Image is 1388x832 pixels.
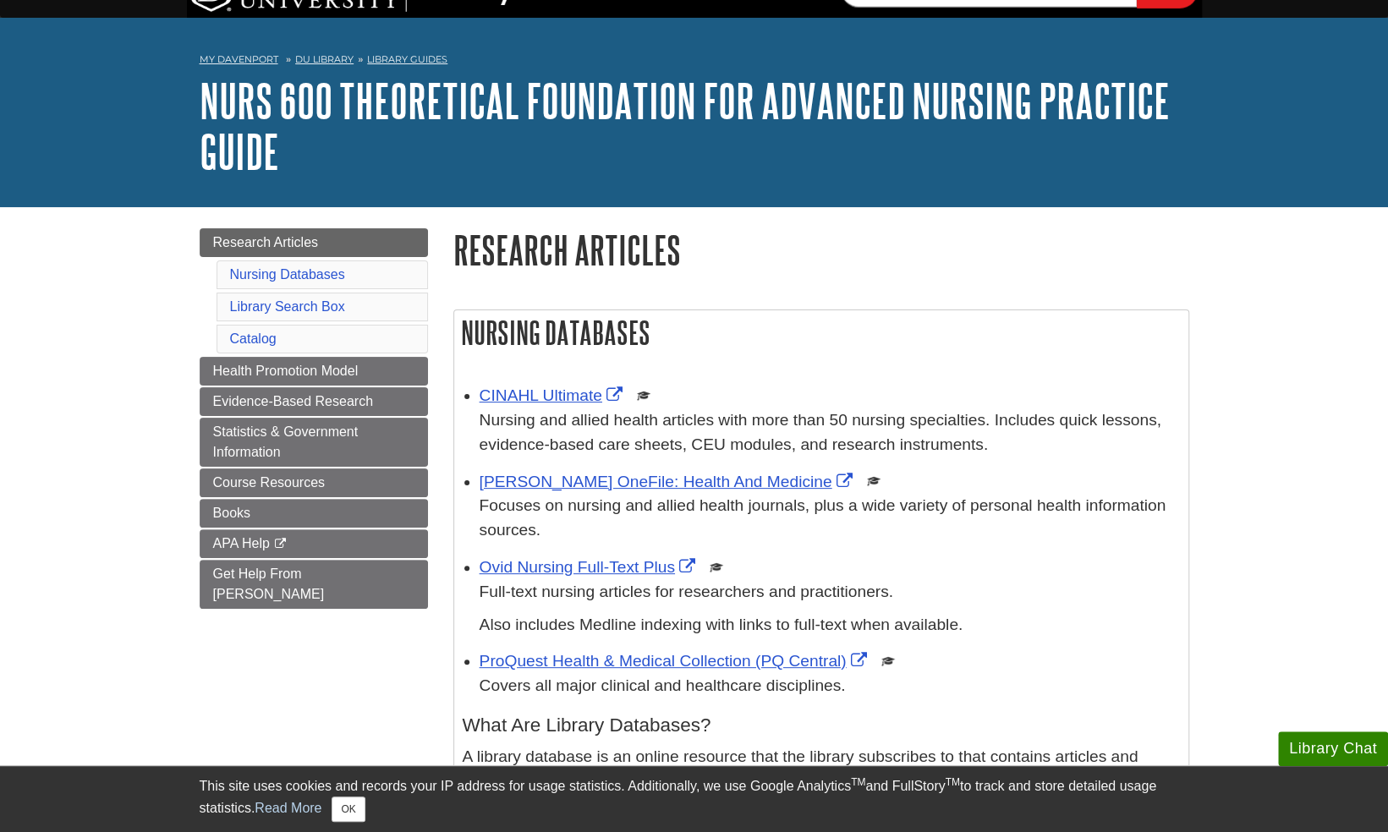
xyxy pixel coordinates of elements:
a: APA Help [200,529,428,558]
a: Course Resources [200,468,428,497]
span: Statistics & Government Information [213,424,359,459]
div: This site uses cookies and records your IP address for usage statistics. Additionally, we use Goo... [200,776,1189,822]
a: Link opens in new window [480,652,871,670]
h2: Nursing Databases [454,310,1188,355]
span: APA Help [213,536,270,550]
a: Link opens in new window [480,386,627,404]
img: Scholarly or Peer Reviewed [637,389,650,402]
div: Guide Page Menu [200,228,428,609]
span: Books [213,506,250,520]
p: Also includes Medline indexing with links to full-text when available. [480,613,1180,638]
p: A library database is an online resource that the library subscribes to that contains articles an... [463,745,1180,818]
a: Read More [255,801,321,815]
a: Library Guides [367,53,447,65]
a: Link opens in new window [480,473,857,490]
a: DU Library [295,53,354,65]
h1: Research Articles [453,228,1189,271]
a: Statistics & Government Information [200,418,428,467]
a: Get Help From [PERSON_NAME] [200,560,428,609]
span: Evidence-Based Research [213,394,373,408]
a: Catalog [230,331,277,346]
a: Evidence-Based Research [200,387,428,416]
i: This link opens in a new window [273,539,288,550]
button: Library Chat [1278,731,1388,766]
p: Full-text nursing articles for researchers and practitioners. [480,580,1180,605]
sup: TM [851,776,865,788]
p: Nursing and allied health articles with more than 50 nursing specialties. Includes quick lessons,... [480,408,1180,457]
span: Health Promotion Model [213,364,359,378]
img: Scholarly or Peer Reviewed [710,561,723,574]
button: Close [332,796,365,822]
span: Research Articles [213,235,319,249]
a: Link opens in new window [480,558,699,576]
nav: breadcrumb [200,48,1189,75]
p: Covers all major clinical and healthcare disciplines. [480,674,1180,698]
a: Books [200,499,428,528]
a: NURS 600 Theoretical Foundation for Advanced Nursing Practice Guide [200,74,1170,178]
a: Health Promotion Model [200,357,428,386]
a: Nursing Databases [230,267,345,282]
p: Focuses on nursing and allied health journals, plus a wide variety of personal health information... [480,494,1180,543]
span: Course Resources [213,475,326,490]
a: Research Articles [200,228,428,257]
sup: TM [946,776,960,788]
img: Scholarly or Peer Reviewed [867,474,881,488]
a: My Davenport [200,52,278,67]
span: Get Help From [PERSON_NAME] [213,567,325,601]
h4: What Are Library Databases? [463,715,1180,736]
a: Library Search Box [230,299,345,314]
img: Scholarly or Peer Reviewed [881,654,895,668]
